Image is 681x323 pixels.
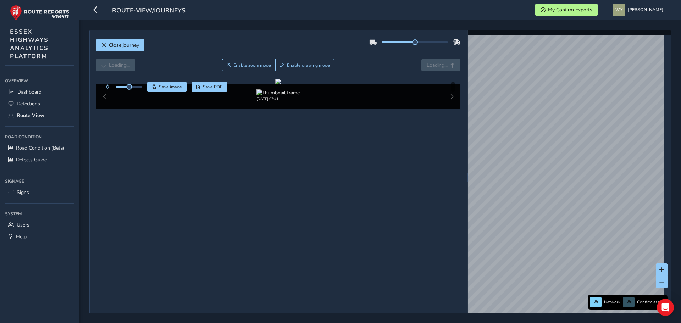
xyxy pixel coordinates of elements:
[10,28,49,60] span: ESSEX HIGHWAYS ANALYTICS PLATFORM
[16,145,64,151] span: Road Condition (Beta)
[17,222,29,228] span: Users
[17,112,44,119] span: Route View
[203,84,222,90] span: Save PDF
[5,142,74,154] a: Road Condition (Beta)
[548,6,592,13] span: My Confirm Exports
[147,82,187,92] button: Save
[256,89,300,96] img: Thumbnail frame
[275,59,334,71] button: Draw
[5,176,74,186] div: Signage
[287,62,330,68] span: Enable drawing mode
[613,4,666,16] button: [PERSON_NAME]
[16,233,27,240] span: Help
[96,39,144,51] button: Close journey
[222,59,276,71] button: Zoom
[628,4,663,16] span: [PERSON_NAME]
[5,76,74,86] div: Overview
[535,4,598,16] button: My Confirm Exports
[109,42,139,49] span: Close journey
[17,100,40,107] span: Detections
[112,6,186,16] span: route-view/journeys
[637,299,665,305] span: Confirm assets
[10,5,69,21] img: rr logo
[192,82,227,92] button: PDF
[5,231,74,243] a: Help
[17,89,41,95] span: Dashboard
[5,98,74,110] a: Detections
[5,132,74,142] div: Road Condition
[5,110,74,121] a: Route View
[657,299,674,316] div: Open Intercom Messenger
[604,299,620,305] span: Network
[233,62,271,68] span: Enable zoom mode
[5,219,74,231] a: Users
[17,189,29,196] span: Signs
[159,84,182,90] span: Save image
[5,86,74,98] a: Dashboard
[5,186,74,198] a: Signs
[256,96,300,101] div: [DATE] 07:41
[5,208,74,219] div: System
[16,156,47,163] span: Defects Guide
[5,154,74,166] a: Defects Guide
[613,4,625,16] img: diamond-layout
